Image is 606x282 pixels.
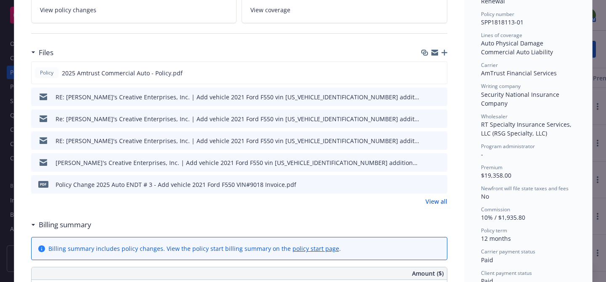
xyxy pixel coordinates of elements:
[412,269,444,278] span: Amount ($)
[423,158,430,167] button: download file
[31,219,91,230] div: Billing summary
[481,185,569,192] span: Newfront will file state taxes and fees
[481,192,489,200] span: No
[481,213,525,221] span: 10% / $1,935.80
[481,82,521,90] span: Writing company
[62,69,183,77] span: 2025 Amtrust Commercial Auto - Policy.pdf
[56,136,420,145] div: RE: [PERSON_NAME]'s Creative Enterprises, Inc. | Add vehicle 2021 Ford F550 vin [US_VEHICLE_IDENT...
[481,248,535,255] span: Carrier payment status
[436,136,444,145] button: preview file
[436,180,444,189] button: preview file
[436,158,444,167] button: preview file
[481,143,535,150] span: Program administrator
[436,114,444,123] button: preview file
[31,47,53,58] div: Files
[481,206,510,213] span: Commission
[481,234,511,242] span: 12 months
[481,150,483,158] span: -
[38,181,48,187] span: pdf
[292,245,339,253] a: policy start page
[481,256,493,264] span: Paid
[436,69,444,77] button: preview file
[56,114,420,123] div: Re: [PERSON_NAME]'s Creative Enterprises, Inc. | Add vehicle 2021 Ford F550 vin [US_VEHICLE_IDENT...
[425,197,447,206] a: View all
[481,171,511,179] span: $19,358.00
[423,114,430,123] button: download file
[39,219,91,230] h3: Billing summary
[481,39,575,48] div: Auto Physical Damage
[481,61,498,69] span: Carrier
[56,180,296,189] div: Policy Change 2025 Auto ENDT # 3 - Add vehicle 2021 Ford F550 VIN#9018 Invoice.pdf
[481,90,561,107] span: Security National Insurance Company
[481,11,514,18] span: Policy number
[38,69,55,77] span: Policy
[423,136,430,145] button: download file
[481,48,575,56] div: Commercial Auto Liability
[481,227,507,234] span: Policy term
[48,244,341,253] div: Billing summary includes policy changes. View the policy start billing summary on the .
[56,93,420,101] div: RE: [PERSON_NAME]'s Creative Enterprises, Inc. | Add vehicle 2021 Ford F550 vin [US_VEHICLE_IDENT...
[423,180,430,189] button: download file
[481,32,522,39] span: Lines of coverage
[56,158,420,167] div: [PERSON_NAME]'s Creative Enterprises, Inc. | Add vehicle 2021 Ford F550 vin [US_VEHICLE_IDENTIFIC...
[40,5,96,14] span: View policy changes
[250,5,290,14] span: View coverage
[481,269,532,277] span: Client payment status
[481,164,502,171] span: Premium
[423,93,430,101] button: download file
[481,69,557,77] span: AmTrust Financial Services
[481,18,524,26] span: SPP1818113-01
[436,93,444,101] button: preview file
[423,69,429,77] button: download file
[481,113,508,120] span: Wholesaler
[39,47,53,58] h3: Files
[481,120,573,137] span: RT Specialty Insurance Services, LLC (RSG Specialty, LLC)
